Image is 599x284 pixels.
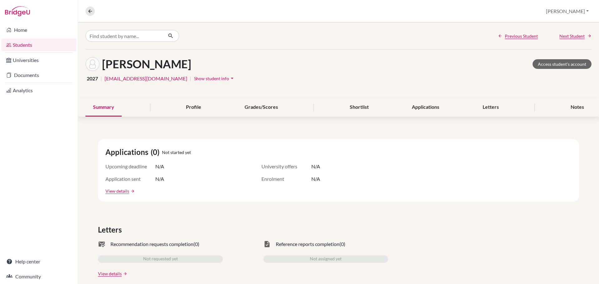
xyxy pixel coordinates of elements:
[105,175,155,183] span: Application sent
[98,270,122,277] a: View details
[193,240,199,248] span: (0)
[1,255,76,268] a: Help center
[194,74,236,83] button: Show student infoarrow_drop_down
[339,240,345,248] span: (0)
[87,75,98,82] span: 2027
[404,98,447,117] div: Applications
[1,69,76,81] a: Documents
[261,175,311,183] span: Enrolment
[102,57,191,71] h1: [PERSON_NAME]
[310,255,342,263] span: Not assigned yet
[505,33,538,39] span: Previous Student
[543,5,592,17] button: [PERSON_NAME]
[105,147,151,158] span: Applications
[105,75,187,82] a: [EMAIL_ADDRESS][DOMAIN_NAME]
[155,175,164,183] span: N/A
[475,98,506,117] div: Letters
[98,224,124,235] span: Letters
[263,240,271,248] span: task
[194,76,229,81] span: Show student info
[162,149,191,156] span: Not started yet
[143,255,178,263] span: Not requested yet
[85,57,100,71] img: Jiajia Wu's avatar
[85,98,122,117] div: Summary
[122,272,127,276] a: arrow_forward
[1,84,76,97] a: Analytics
[498,33,538,39] a: Previous Student
[1,39,76,51] a: Students
[1,24,76,36] a: Home
[237,98,285,117] div: Grades/Scores
[261,163,311,170] span: University offers
[229,75,235,81] i: arrow_drop_down
[563,98,592,117] div: Notes
[105,163,155,170] span: Upcoming deadline
[105,188,129,194] a: View details
[190,75,191,82] span: |
[155,163,164,170] span: N/A
[100,75,102,82] span: |
[559,33,585,39] span: Next Student
[85,30,163,42] input: Find student by name...
[533,59,592,69] a: Access student's account
[110,240,193,248] span: Recommendation requests completion
[559,33,592,39] a: Next Student
[5,6,30,16] img: Bridge-U
[129,189,135,193] a: arrow_forward
[311,175,320,183] span: N/A
[98,240,105,248] span: mark_email_read
[178,98,209,117] div: Profile
[311,163,320,170] span: N/A
[1,54,76,66] a: Universities
[276,240,339,248] span: Reference reports completion
[342,98,376,117] div: Shortlist
[1,270,76,283] a: Community
[151,147,162,158] span: (0)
